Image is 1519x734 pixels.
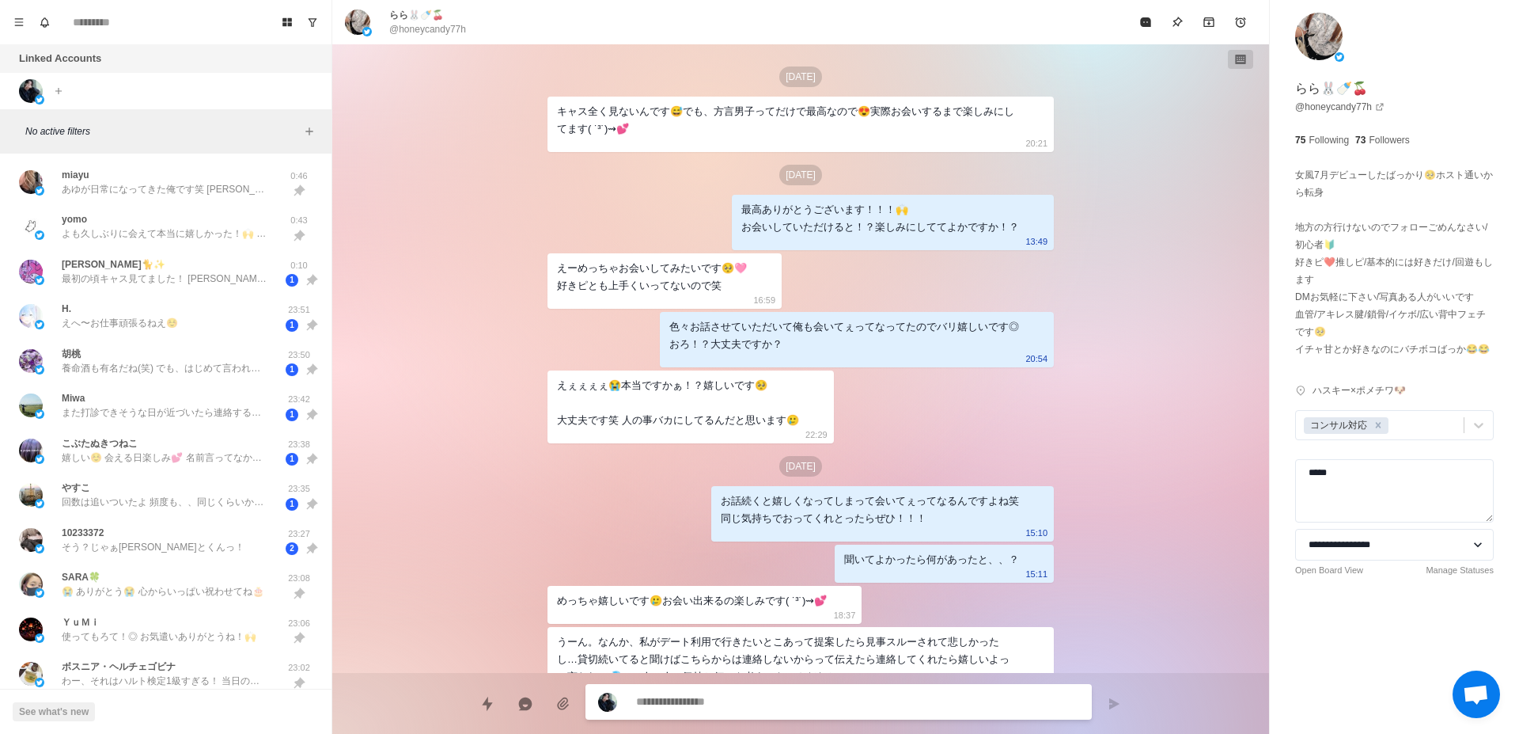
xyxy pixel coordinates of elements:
p: ＹｕＭｉ [62,615,100,629]
img: picture [19,260,43,283]
img: picture [35,95,44,105]
p: 使ってもろて！◎ お気遣いありがとうね！🙌 [62,629,256,644]
div: キャス全く見ないんです😅でも、方言男子ってだけで最高なので😍実際お会いするまで楽しみにしてます( ˙³˙)⇝💕 [557,103,1019,138]
p: miayu [62,168,89,182]
p: あゆが日常になってきた俺です笑 [PERSON_NAME]より会っとるのはマジで笑った[PERSON_NAME]開発、順調に進んどってうれしか😏 これからが楽しみすぎる😎 焼き鳥おいしかったね！... [62,182,267,196]
img: picture [35,633,44,643]
button: Send message [1098,688,1130,720]
p: 13:49 [1025,233,1047,250]
button: Menu [6,10,32,35]
p: 23:35 [279,482,319,496]
p: 養命酒も有名だね(笑) でも、はじめて言われたかも(笑) だいたい、りんご、そば、おやき有名よね、みたいなこと言われる(笑) [PERSON_NAME][GEOGRAPHIC_DATA]でも北に... [62,361,267,375]
p: 23:51 [279,303,319,317]
p: SARA🍀 [62,570,100,584]
p: 23:08 [279,572,319,585]
div: お話続くと嬉しくなってしまって会いてぇってなるんですよね笑 同じ気持ちでおってくれとったらぜひ！！！ [721,493,1019,527]
img: picture [1335,52,1344,62]
img: picture [19,662,43,686]
p: H. [62,302,71,316]
button: Archive [1193,6,1225,38]
button: Board View [275,10,300,35]
p: よも久しぶりに会えて本当に嬉しかった！🙌 元気そうやし、吹っ切れた？ってか不安が前ほどなくなってそうな顔がマジのガチでちょっと安心した！！！ ピューロありがとう！ おかげでバリ楽しかったー！🙌 ... [62,226,267,241]
p: 20:54 [1025,350,1047,367]
img: picture [35,588,44,598]
span: 1 [286,363,298,376]
button: Reply with AI [509,688,541,720]
span: 1 [286,319,298,332]
p: 嬉しい☺️ 会える日楽しみ💕 名前言ってなかったと思うけど、「とも」だから、予約の時もこれで予約する。 「とも」か「ともちゃん」て呼んでね😘 [62,451,267,465]
span: 1 [286,409,298,421]
p: [DATE] [779,165,822,185]
div: 聞いてよかったら何があったと、、？ [844,551,1019,569]
div: めっちゃ嬉しいです🥲お会い出来るの楽しみです( ˙³˙)⇝💕 [557,592,827,610]
a: @honeycandy77h [1295,100,1385,114]
img: picture [35,678,44,687]
p: 23:42 [279,393,319,406]
img: picture [35,320,44,329]
button: Add media [547,688,579,720]
p: 回数は追いついたよ 頻度も、、同じくらいかなぁ🤔 処女じゃないんだから入るはずだよね🤔 元彼の🍄が入っちゃえば、入ってる感覚ないくらいだから中は狭くないよね？🤔 押さえつけて、、ありかも🙄(笑)... [62,495,267,509]
img: picture [35,454,44,464]
img: picture [19,528,43,552]
img: picture [19,304,43,328]
img: picture [1295,13,1343,60]
p: ボスニア・ヘルチェゴビナ [62,660,176,674]
p: 胡桃 [62,347,81,361]
p: 😭 ありがとう😭 心からいっぱい祝わせてね🎂 [62,584,264,599]
p: 23:38 [279,438,319,451]
button: Quick replies [472,688,503,720]
p: [DATE] [779,456,822,477]
p: 10233372 [62,526,104,540]
p: 15:10 [1025,524,1047,542]
p: また打診できそうな日が近づいたら連絡するね！ さすがにあと2ヶ月近く予約できないのに申し訳ないし🙏 [62,405,267,420]
p: 23:06 [279,617,319,630]
button: Add account [49,82,68,101]
div: Remove コンサル対応 [1369,417,1387,434]
p: やすこ [62,481,90,495]
button: See what's new [13,702,95,721]
p: らら🐰🍼🍒 [389,8,444,22]
img: picture [35,186,44,196]
img: picture [35,276,44,285]
button: Pin [1161,6,1193,38]
span: 1 [286,274,298,287]
button: Add reminder [1225,6,1256,38]
p: 0:43 [279,214,319,227]
img: picture [362,27,372,36]
img: picture [19,79,43,103]
img: picture [19,439,43,462]
p: @honeycandy77h [389,22,466,36]
img: picture [19,394,43,417]
p: らら🐰🍼🍒 [1295,79,1368,98]
span: 1 [286,498,298,511]
p: 18:37 [834,607,856,624]
p: 15:11 [1025,565,1047,583]
p: 23:02 [279,661,319,675]
span: 1 [286,453,298,466]
p: [DATE] [779,67,822,87]
p: yomo [62,212,87,226]
button: Mark as read [1130,6,1161,38]
div: コンサル対応 [1305,417,1369,434]
div: チャットを開く [1453,671,1500,718]
img: picture [345,10,370,35]
span: 2 [286,542,298,555]
img: picture [35,499,44,508]
p: 16:59 [753,291,775,309]
p: ハスキー×ポメチワ🐶 [1313,383,1406,397]
p: Linked Accounts [19,51,101,67]
p: そう？じゃぁ[PERSON_NAME]とくんっ！ [62,540,244,554]
div: えーめっちゃお会いしてみたいです🥺🩷 好きピとも上手くいってないので笑 [557,260,747,295]
p: Miwa [62,391,85,405]
p: 23:27 [279,527,319,541]
img: picture [19,170,43,194]
p: 75 [1295,133,1305,147]
p: 22:29 [805,426,828,443]
img: picture [35,544,44,553]
p: 20:21 [1025,135,1047,152]
div: 色々お話させていただいて俺も会いてぇってなってたのでバリ嬉しいです◎ おろ！？大丈夫ですか？ [669,318,1019,353]
button: Notifications [32,10,57,35]
img: picture [19,349,43,373]
button: Add filters [300,122,319,141]
a: Open Board View [1295,564,1363,577]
